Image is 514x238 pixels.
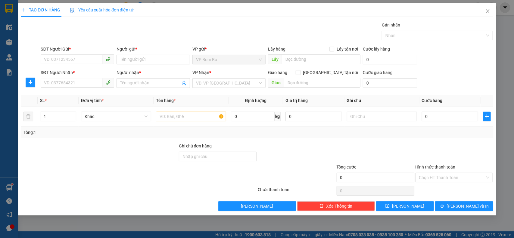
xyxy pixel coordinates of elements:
[385,204,390,209] span: save
[435,201,493,211] button: printer[PERSON_NAME] và In
[25,78,35,87] button: plus
[268,70,287,75] span: Giao hàng
[23,129,199,136] div: Tổng: 1
[5,5,43,20] div: VP Bom Bo
[117,46,190,52] div: Người gửi
[156,98,176,103] span: Tên hàng
[156,112,226,121] input: VD: Bàn, Ghế
[268,47,285,51] span: Lấy hàng
[344,95,419,107] th: Ghi chú
[5,6,14,12] span: Gửi:
[392,203,424,209] span: [PERSON_NAME]
[257,186,336,197] div: Chưa thanh toán
[301,69,360,76] span: [GEOGRAPHIC_DATA] tận nơi
[268,78,284,88] span: Giao
[376,201,434,211] button: save[PERSON_NAME]
[106,80,111,85] span: phone
[21,8,25,12] span: plus
[26,80,35,85] span: plus
[363,47,390,51] label: Cước lấy hàng
[182,81,186,85] span: user-add
[47,5,88,20] div: VP Thủ Dầu Một
[347,112,417,121] input: Ghi Chú
[81,98,104,103] span: Đơn vị tính
[382,23,400,27] label: Gán nhãn
[483,112,491,121] button: plus
[479,3,496,20] button: Close
[285,112,342,121] input: 0
[326,203,352,209] span: Xóa Thông tin
[483,114,490,119] span: plus
[41,46,114,52] div: SĐT Người Gửi
[282,54,360,64] input: Dọc đường
[218,201,296,211] button: [PERSON_NAME]
[363,78,417,88] input: Cước giao hàng
[41,69,114,76] div: SĐT Người Nhận
[485,9,490,14] span: close
[21,8,60,12] span: TẠO ĐƠN HÀNG
[241,203,273,209] span: [PERSON_NAME]
[47,6,61,12] span: Nhận:
[117,69,190,76] div: Người nhận
[268,54,282,64] span: Lấy
[23,112,33,121] button: delete
[179,144,212,148] label: Ghi chú đơn hàng
[285,98,308,103] span: Giá trị hàng
[415,165,455,169] label: Hình thức thanh toán
[334,46,360,52] span: Lấy tận nơi
[192,46,266,52] div: VP gửi
[179,152,257,161] input: Ghi chú đơn hàng
[5,39,44,46] div: 30.000
[40,98,45,103] span: SL
[85,112,148,121] span: Khác
[284,78,360,88] input: Dọc đường
[106,57,111,61] span: phone
[5,20,43,27] div: CÔ HẠNH
[70,8,133,12] span: Yêu cầu xuất hóa đơn điện tử
[319,204,324,209] span: delete
[70,8,75,13] img: icon
[245,98,266,103] span: Định lượng
[47,20,88,27] div: THẢO
[363,55,417,64] input: Cước lấy hàng
[196,55,262,64] span: VP Bom Bo
[336,165,356,169] span: Tổng cước
[5,39,14,46] span: CR :
[297,201,375,211] button: deleteXóa Thông tin
[447,203,489,209] span: [PERSON_NAME] và In
[440,204,444,209] span: printer
[422,98,442,103] span: Cước hàng
[363,70,393,75] label: Cước giao hàng
[275,112,281,121] span: kg
[192,70,209,75] span: VP Nhận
